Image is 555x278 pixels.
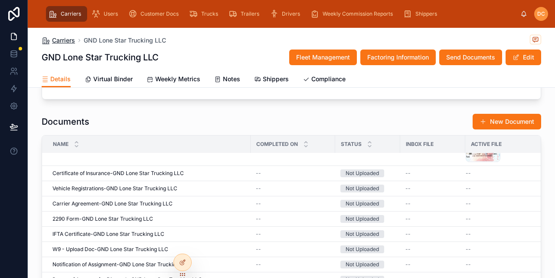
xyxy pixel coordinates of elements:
[473,114,541,129] button: New Document
[323,10,393,17] span: Weekly Commission Reports
[289,50,357,65] button: Fleet Management
[256,170,330,177] a: --
[254,71,289,89] a: Shippers
[104,10,118,17] span: Users
[42,36,75,45] a: Carriers
[466,200,471,207] span: --
[340,230,395,238] a: Not Uploaded
[140,10,179,17] span: Customer Docs
[367,53,429,62] span: Factoring Information
[406,141,434,148] span: Inbox File
[155,75,200,83] span: Weekly Metrics
[256,185,330,192] a: --
[256,261,261,268] span: --
[439,50,502,65] button: Send Documents
[52,261,190,268] span: Notification of Assignment-GND Lone Star Trucking LLC
[201,10,218,17] span: Trucks
[52,185,245,192] a: Vehicle Registrations-GND Lone Star Trucking LLC
[341,141,362,148] span: Status
[346,230,379,238] div: Not Uploaded
[466,246,541,253] a: --
[446,53,495,62] span: Send Documents
[346,200,379,208] div: Not Uploaded
[340,245,395,253] a: Not Uploaded
[256,261,330,268] a: --
[84,36,166,45] a: GND Lone Star Trucking LLC
[52,215,153,222] span: 2290 Form-GND Lone Star Trucking LLC
[308,6,399,22] a: Weekly Commission Reports
[405,200,411,207] span: --
[52,261,245,268] a: Notification of Assignment-GND Lone Star Trucking LLC
[263,75,289,83] span: Shippers
[405,170,460,177] a: --
[405,261,411,268] span: --
[466,185,471,192] span: --
[466,170,471,177] span: --
[340,215,395,223] a: Not Uploaded
[147,71,200,89] a: Weekly Metrics
[340,200,395,208] a: Not Uploaded
[471,141,502,148] span: Active File
[405,185,411,192] span: --
[296,53,350,62] span: Fleet Management
[346,245,379,253] div: Not Uploaded
[303,71,346,89] a: Compliance
[405,231,460,238] a: --
[50,75,71,83] span: Details
[346,185,379,192] div: Not Uploaded
[340,169,395,177] a: Not Uploaded
[405,215,411,222] span: --
[415,10,437,17] span: Shippers
[256,215,330,222] a: --
[256,231,261,238] span: --
[256,246,261,253] span: --
[282,10,300,17] span: Drivers
[52,170,184,177] span: Certificate of Insurance-GND Lone Star Trucking LLC
[52,200,173,207] span: Carrier Agreement-GND Lone Star Trucking LLC
[466,215,541,222] a: --
[405,170,411,177] span: --
[93,75,133,83] span: Virtual Binder
[405,246,460,253] a: --
[346,261,379,268] div: Not Uploaded
[256,170,261,177] span: --
[405,231,411,238] span: --
[52,246,168,253] span: W9 - Upload Doc-GND Lone Star Trucking LLC
[466,215,471,222] span: --
[52,231,164,238] span: IFTA Certificate-GND Lone Star Trucking LLC
[506,50,541,65] button: Edit
[256,215,261,222] span: --
[52,185,177,192] span: Vehicle Registrations-GND Lone Star Trucking LLC
[405,215,460,222] a: --
[42,4,520,23] div: scrollable content
[46,6,87,22] a: Carriers
[52,246,245,253] a: W9 - Upload Doc-GND Lone Star Trucking LLC
[401,6,443,22] a: Shippers
[466,231,541,238] a: --
[256,200,261,207] span: --
[52,36,75,45] span: Carriers
[126,6,185,22] a: Customer Docs
[256,246,330,253] a: --
[52,215,245,222] a: 2290 Form-GND Lone Star Trucking LLC
[42,116,89,128] h1: Documents
[405,200,460,207] a: --
[42,71,71,88] a: Details
[340,261,395,268] a: Not Uploaded
[267,6,306,22] a: Drivers
[256,200,330,207] a: --
[466,200,541,207] a: --
[311,75,346,83] span: Compliance
[52,200,245,207] a: Carrier Agreement-GND Lone Star Trucking LLC
[256,185,261,192] span: --
[346,169,379,177] div: Not Uploaded
[186,6,224,22] a: Trucks
[466,231,471,238] span: --
[226,6,265,22] a: Trailers
[340,185,395,192] a: Not Uploaded
[42,51,159,63] h1: GND Lone Star Trucking LLC
[52,170,245,177] a: Certificate of Insurance-GND Lone Star Trucking LLC
[466,261,471,268] span: --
